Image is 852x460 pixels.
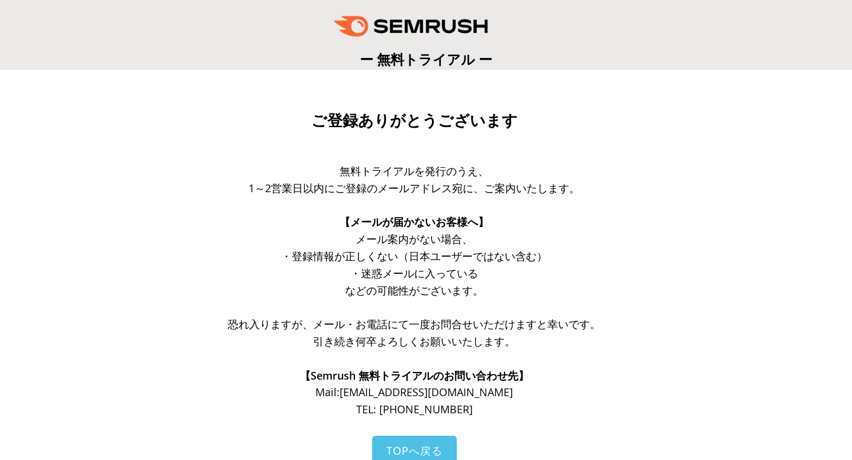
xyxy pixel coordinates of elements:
[281,249,547,263] span: ・登録情報が正しくない（日本ユーザーではない含む）
[356,402,473,416] span: TEL: [PHONE_NUMBER]
[386,443,443,458] span: TOPへ戻る
[340,164,489,178] span: 無料トライアルを発行のうえ、
[313,334,515,348] span: 引き続き何卒よろしくお願いいたします。
[350,266,478,280] span: ・迷惑メールに入っている
[340,215,489,229] span: 【メールが届かないお客様へ】
[345,283,483,297] span: などの可能性がございます。
[228,317,601,331] span: 恐れ入りますが、メール・お電話にて一度お問合せいただけますと幸いです。
[311,112,518,129] span: ご登録ありがとうございます
[248,181,580,195] span: 1～2営業日以内にご登録のメールアドレス宛に、ご案内いたします。
[356,232,473,246] span: メール案内がない場合、
[300,368,529,383] span: 【Semrush 無料トライアルのお問い合わせ先】
[360,50,492,69] span: ー 無料トライアル ー
[315,385,513,399] span: Mail: [EMAIL_ADDRESS][DOMAIN_NAME]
